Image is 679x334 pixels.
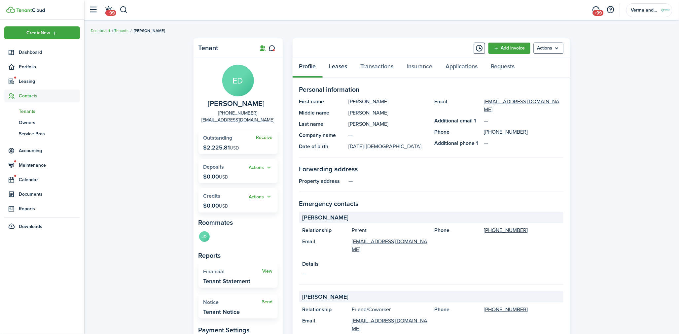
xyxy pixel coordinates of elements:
[352,238,428,253] a: [EMAIL_ADDRESS][DOMAIN_NAME]
[19,191,80,198] span: Documents
[19,78,80,85] span: Leasing
[400,58,439,78] a: Insurance
[198,231,210,244] a: JD
[484,226,528,234] a: [PHONE_NUMBER]
[4,117,80,128] a: Owners
[249,164,273,172] button: Actions
[299,120,345,128] panel-main-title: Last name
[303,238,349,253] panel-main-title: Email
[249,193,273,201] button: Actions
[352,306,428,314] panel-main-description: Friend/Coworker
[203,163,224,171] span: Deposits
[219,203,229,210] span: USD
[484,58,521,78] a: Requests
[203,134,232,142] span: Outstanding
[4,26,80,39] button: Open menu
[249,164,273,172] button: Open menu
[120,4,128,16] button: Search
[203,299,262,305] widget-stats-title: Notice
[19,119,80,126] span: Owners
[203,269,263,275] widget-stats-title: Financial
[352,226,428,234] panel-main-description: Parent
[19,176,80,183] span: Calendar
[303,306,349,314] panel-main-title: Relationship
[208,100,265,108] span: Erica Davies
[299,143,345,150] panel-main-title: Date of birth
[303,213,349,222] span: [PERSON_NAME]
[198,250,278,260] panel-main-subtitle: Reports
[435,139,481,147] panel-main-title: Additional phone 1
[439,58,484,78] a: Applications
[203,144,239,151] p: $2,225.81
[303,317,349,333] panel-main-title: Email
[4,202,80,215] a: Reports
[435,98,481,114] panel-main-title: Email
[114,28,128,34] a: Tenants
[303,292,349,301] span: [PERSON_NAME]
[590,2,602,18] a: Messaging
[299,109,345,117] panel-main-title: Middle name
[199,231,210,242] avatar-text: JD
[299,98,345,106] panel-main-title: First name
[349,131,428,139] panel-main-description: —
[134,28,165,34] span: [PERSON_NAME]
[349,120,428,128] panel-main-description: [PERSON_NAME]
[534,43,563,54] menu-btn: Actions
[303,226,349,234] panel-main-title: Relationship
[435,306,481,314] panel-main-title: Phone
[219,110,258,117] a: [PHONE_NUMBER]
[203,173,229,180] p: $0.00
[27,31,51,35] span: Create New
[323,58,354,78] a: Leases
[105,10,116,16] span: +99
[352,317,428,333] a: [EMAIL_ADDRESS][DOMAIN_NAME]
[249,193,273,201] button: Open menu
[474,43,485,54] button: Timeline
[303,260,560,268] panel-main-title: Details
[198,44,251,52] panel-main-title: Tenant
[19,147,80,154] span: Accounting
[19,130,80,137] span: Service Pros
[484,128,528,136] a: [PHONE_NUMBER]
[364,143,423,150] span: | [DEMOGRAPHIC_DATA].
[488,43,530,54] a: Add invoice
[6,7,15,13] img: TenantCloud
[349,109,428,117] panel-main-description: [PERSON_NAME]
[660,5,671,16] img: Verma and Associates LLC
[203,278,251,284] widget-stats-description: Tenant Statement
[16,8,45,12] img: TenantCloud
[605,4,616,16] button: Open resource center
[4,46,80,59] a: Dashboard
[19,223,42,230] span: Downloads
[349,98,428,106] panel-main-description: [PERSON_NAME]
[19,49,80,56] span: Dashboard
[299,164,563,174] panel-main-section-title: Forwarding address
[262,299,273,305] a: Send
[631,8,658,13] span: Verma and Associates LLC
[19,162,80,169] span: Maintenance
[354,58,400,78] a: Transactions
[222,65,254,96] avatar-text: ED
[4,106,80,117] a: Tenants
[198,217,278,227] panel-main-subtitle: Roommates
[102,2,115,18] a: Notifications
[593,10,604,16] span: +99
[256,135,273,140] a: Receive
[203,202,229,209] p: $0.00
[19,108,80,115] span: Tenants
[299,199,563,209] panel-main-section-title: Emergency contacts
[534,43,563,54] button: Open menu
[230,145,239,151] span: USD
[303,270,560,278] panel-main-description: —
[19,205,80,212] span: Reports
[19,92,80,99] span: Contacts
[435,226,481,234] panel-main-title: Phone
[435,117,481,125] panel-main-title: Additional email 1
[484,98,563,114] a: [EMAIL_ADDRESS][DOMAIN_NAME]
[19,63,80,70] span: Portfolio
[299,177,345,185] panel-main-title: Property address
[91,28,110,34] a: Dashboard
